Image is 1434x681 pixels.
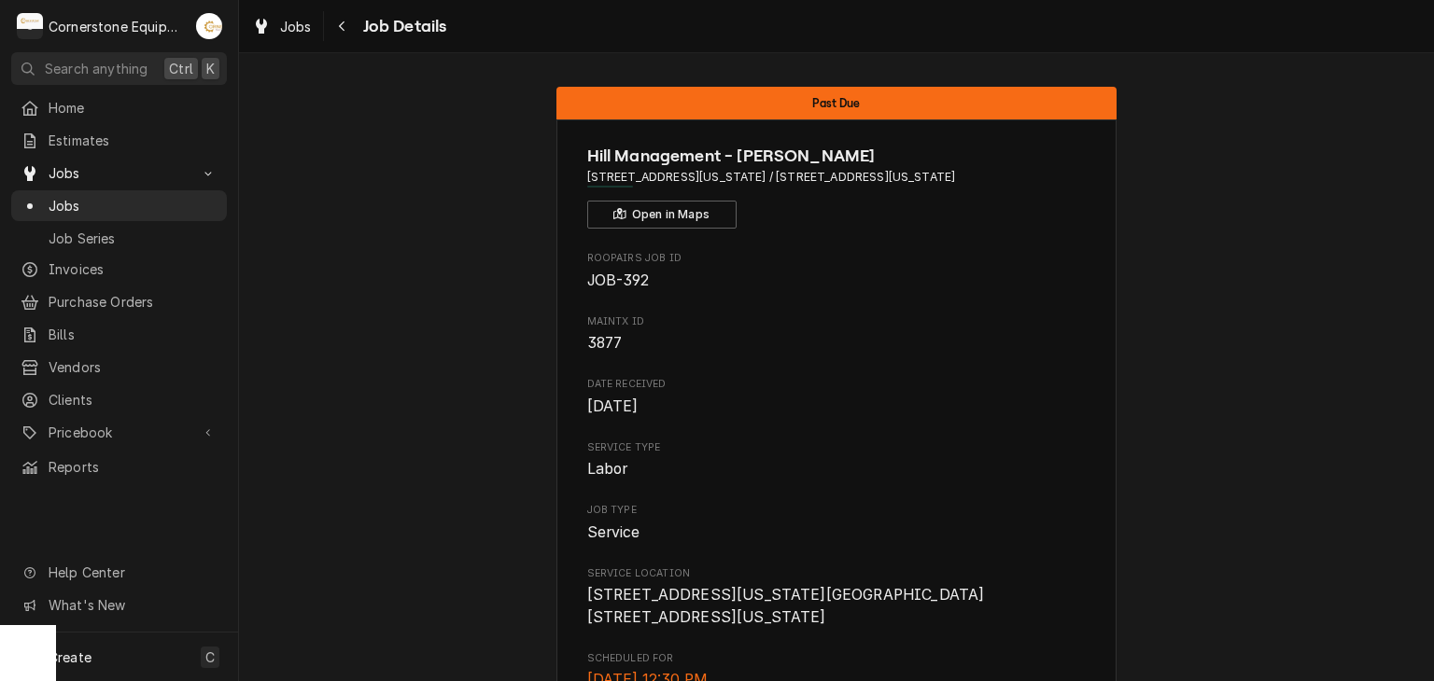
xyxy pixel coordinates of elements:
span: [DATE] [587,397,639,415]
span: Create [49,649,91,665]
div: C [17,13,43,39]
span: [STREET_ADDRESS][US_STATE][GEOGRAPHIC_DATA][STREET_ADDRESS][US_STATE] [587,586,985,626]
span: Purchase Orders [49,292,218,312]
a: Purchase Orders [11,286,227,317]
span: Job Type [587,521,1087,544]
span: Address [587,169,1087,186]
span: JOB-392 [587,271,650,289]
span: Clients [49,390,218,410]
a: Clients [11,384,227,415]
a: Estimates [11,125,227,156]
span: Past Due [812,97,860,109]
div: Service Location [587,566,1087,629]
span: Jobs [49,163,190,183]
span: Ctrl [169,59,193,78]
span: What's New [49,595,216,615]
span: C [205,647,215,667]
button: Search anythingCtrlK [11,52,227,85]
span: Vendors [49,357,218,377]
span: Job Type [587,503,1087,518]
span: Date Received [587,377,1087,392]
div: Cornerstone Equipment Repair, LLC's Avatar [17,13,43,39]
div: AB [196,13,222,39]
span: Invoices [49,259,218,279]
div: MaintX ID [587,314,1087,354]
a: Bills [11,319,227,350]
span: Service [587,523,640,541]
span: Service Location [587,566,1087,581]
a: Reports [11,452,227,482]
div: Roopairs Job ID [587,251,1087,291]
a: Go to Pricebook [11,417,227,448]
span: Search anything [45,59,148,78]
div: Job Type [587,503,1087,543]
span: Home [49,98,218,118]
div: Date Received [587,377,1087,417]
span: Labor [587,460,628,478]
span: Service Type [587,458,1087,480]
button: Open in Maps [587,201,737,229]
a: Go to Help Center [11,557,227,588]
span: MaintX ID [587,314,1087,329]
a: Home [11,92,227,123]
a: Vendors [11,352,227,382]
span: Estimates [49,131,218,150]
a: Go to What's New [11,590,227,620]
span: 3877 [587,334,623,352]
div: Service Type [587,440,1087,480]
span: Name [587,144,1087,169]
span: Bills [49,325,218,344]
div: Client Information [587,144,1087,229]
a: Job Series [11,223,227,254]
a: Go to Jobs [11,158,227,188]
span: Job Series [49,229,218,248]
span: MaintX ID [587,332,1087,354]
span: Pricebook [49,423,190,442]
div: Cornerstone Equipment Repair, LLC [49,17,186,36]
a: Jobs [245,11,319,42]
span: Roopairs Job ID [587,251,1087,266]
span: Jobs [280,17,312,36]
span: Scheduled For [587,651,1087,666]
div: Andrew Buigues's Avatar [196,13,222,39]
a: Jobs [11,190,227,221]
button: Navigate back [328,11,358,41]
span: Service Type [587,440,1087,455]
span: K [206,59,215,78]
span: Job Details [358,14,447,39]
a: Invoices [11,254,227,285]
span: Service Location [587,584,1087,628]
div: Status [556,87,1117,119]
span: Reports [49,457,218,477]
span: Jobs [49,196,218,215]
span: Date Received [587,396,1087,418]
span: Roopairs Job ID [587,270,1087,292]
span: Help Center [49,563,216,582]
